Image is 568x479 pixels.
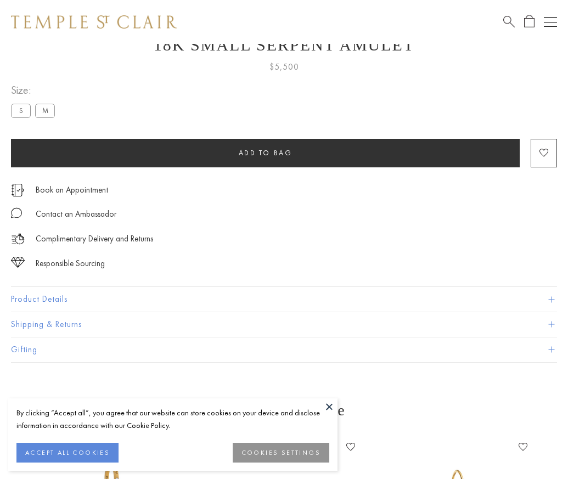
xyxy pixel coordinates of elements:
[239,148,293,157] span: Add to bag
[503,15,515,29] a: Search
[11,81,59,99] span: Size:
[36,184,108,196] a: Book an Appointment
[11,139,520,167] button: Add to bag
[11,207,22,218] img: MessageIcon-01_2.svg
[524,15,535,29] a: Open Shopping Bag
[16,443,119,463] button: ACCEPT ALL COOKIES
[11,184,24,196] img: icon_appointment.svg
[233,443,329,463] button: COOKIES SETTINGS
[269,60,299,74] span: $5,500
[11,287,557,312] button: Product Details
[11,232,25,246] img: icon_delivery.svg
[544,15,557,29] button: Open navigation
[36,257,105,271] div: Responsible Sourcing
[36,207,116,221] div: Contact an Ambassador
[11,312,557,337] button: Shipping & Returns
[11,15,177,29] img: Temple St. Clair
[36,232,153,246] p: Complimentary Delivery and Returns
[11,257,25,268] img: icon_sourcing.svg
[11,337,557,362] button: Gifting
[11,36,557,54] h1: 18K Small Serpent Amulet
[11,104,31,117] label: S
[35,104,55,117] label: M
[16,407,329,432] div: By clicking “Accept all”, you agree that our website can store cookies on your device and disclos...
